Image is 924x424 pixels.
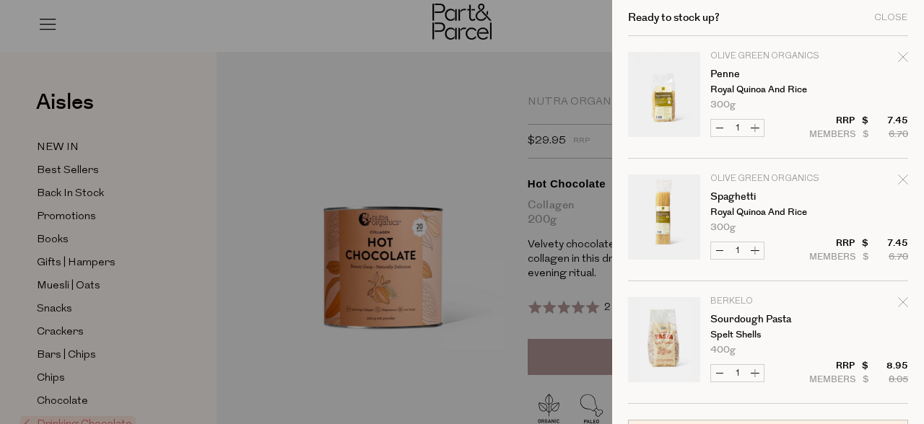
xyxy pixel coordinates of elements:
[728,365,746,381] input: QTY Sourdough Pasta
[898,50,908,69] div: Remove Penne
[710,223,736,232] span: 300g
[710,85,822,94] p: Royal Quinoa and Rice
[898,172,908,192] div: Remove Spaghetti
[710,297,822,306] p: Berkelo
[898,295,908,314] div: Remove Sourdough Pasta
[710,52,822,61] p: Olive Green Organics
[728,242,746,259] input: QTY Spaghetti
[874,13,908,22] div: Close
[710,192,822,202] a: Spaghetti
[710,100,736,110] span: 300g
[710,330,822,340] p: Spelt Shells
[710,208,822,217] p: Royal Quinoa and Rice
[710,314,822,324] a: Sourdough Pasta
[728,120,746,136] input: QTY Penne
[710,175,822,183] p: Olive Green Organics
[710,69,822,79] a: Penne
[628,12,720,23] h2: Ready to stock up?
[710,345,736,355] span: 400g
